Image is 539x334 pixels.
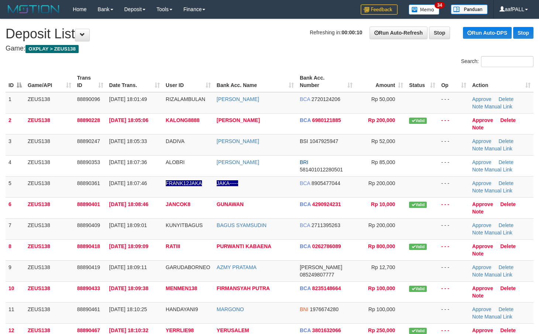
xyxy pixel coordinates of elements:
span: Rp 250,000 [368,327,395,333]
a: Manual Link [484,146,512,152]
strong: 00:00:10 [341,29,362,35]
a: Delete [500,285,516,291]
span: 88890228 [77,117,100,123]
span: 88890401 [77,201,100,207]
td: 7 [6,218,25,239]
span: 88890096 [77,96,100,102]
span: Refreshing in: [310,29,362,35]
span: Valid transaction [409,244,427,250]
td: - - - [438,155,469,176]
span: [DATE] 18:10:25 [109,306,147,312]
span: HANDAYANI9 [166,306,198,312]
a: Delete [500,117,516,123]
th: Date Trans.: activate to sort column ascending [106,71,163,92]
span: BSI [300,138,308,144]
span: Rp 12,700 [371,264,395,270]
td: ZEUS138 [25,134,74,155]
th: Status: activate to sort column ascending [406,71,438,92]
th: Trans ID: activate to sort column ascending [74,71,106,92]
a: Note [472,125,484,131]
h4: Game: [6,45,533,52]
a: PURWANTI KABAENA [217,243,271,249]
a: Approve [472,201,493,207]
span: Copy 8235148664 to clipboard [312,285,341,291]
span: BRI [300,159,308,165]
span: Rp 100,000 [368,285,395,291]
span: OXPLAY > ZEUS138 [25,45,79,53]
a: Note [472,188,483,194]
span: 88890461 [77,306,100,312]
th: Bank Acc. Number: activate to sort column ascending [297,71,356,92]
span: DADIVA [166,138,185,144]
td: 1 [6,92,25,114]
td: - - - [438,92,469,114]
a: Delete [498,138,513,144]
span: Rp 50,000 [371,96,395,102]
span: BCA [300,180,310,186]
td: - - - [438,113,469,134]
span: Rp 85,000 [371,159,395,165]
a: AZMY PRATAMA [217,264,257,270]
td: - - - [438,176,469,197]
span: Rp 10,000 [371,201,395,207]
td: ZEUS138 [25,281,74,302]
span: Copy 6980121885 to clipboard [312,117,341,123]
span: KUNYITBAGUS [166,222,203,228]
input: Search: [481,56,533,67]
td: ZEUS138 [25,176,74,197]
td: ZEUS138 [25,218,74,239]
td: - - - [438,281,469,302]
td: ZEUS138 [25,260,74,281]
span: RATIII [166,243,180,249]
a: Delete [498,159,513,165]
span: Nama rekening ada tanda titik/strip, harap diedit [166,180,202,186]
span: Copy 4290924231 to clipboard [312,201,341,207]
h1: Deposit List [6,27,533,41]
td: - - - [438,260,469,281]
span: [DATE] 18:05:06 [109,117,148,123]
a: [PERSON_NAME] [217,96,259,102]
span: Rp 52,000 [371,138,395,144]
td: ZEUS138 [25,302,74,323]
a: Note [472,314,483,320]
a: Manual Link [484,272,512,278]
a: Approve [472,327,493,333]
a: Delete [498,306,513,312]
img: Feedback.jpg [361,4,398,15]
td: 10 [6,281,25,302]
a: Delete [500,243,516,249]
span: [DATE] 18:10:32 [109,327,148,333]
a: Note [472,167,483,173]
td: - - - [438,302,469,323]
span: [DATE] 18:09:11 [109,264,147,270]
a: Note [472,230,483,236]
a: Delete [498,96,513,102]
td: ZEUS138 [25,155,74,176]
a: Stop [513,27,533,39]
a: Approve [472,159,491,165]
span: Valid transaction [409,202,427,208]
span: RIZALAMBULAN [166,96,205,102]
a: GUNAWAN [217,201,244,207]
span: 88890409 [77,222,100,228]
img: Button%20Memo.svg [409,4,440,15]
a: YERUSALEM [217,327,249,333]
span: [DATE] 18:07:46 [109,180,147,186]
td: 2 [6,113,25,134]
a: Stop [429,27,450,39]
span: JANCOK8 [166,201,190,207]
span: Valid transaction [409,286,427,292]
td: 11 [6,302,25,323]
a: Manual Link [484,104,512,109]
span: MENMEN138 [166,285,198,291]
a: [PERSON_NAME] [217,117,260,123]
span: 88890467 [77,327,100,333]
td: 9 [6,260,25,281]
th: Op: activate to sort column ascending [438,71,469,92]
span: BCA [300,201,311,207]
span: BCA [300,117,311,123]
span: [DATE] 18:09:01 [109,222,147,228]
th: ID: activate to sort column descending [6,71,25,92]
span: KALONG8888 [166,117,200,123]
span: 88890361 [77,180,100,186]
